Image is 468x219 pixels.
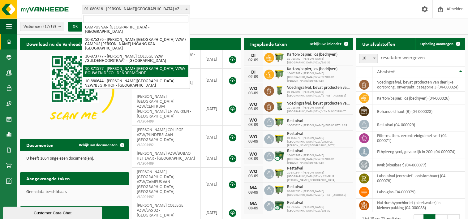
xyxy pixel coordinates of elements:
span: 10-535825 - [PERSON_NAME]/BUBAO HET LAAR [287,124,347,127]
span: 10-662767 - [PERSON_NAME][GEOGRAPHIC_DATA] VZW/CENTRUM [PERSON_NAME] EN WERKEN [287,72,350,83]
span: 10 [359,54,378,63]
div: 03-09 [247,140,260,144]
span: [PERSON_NAME] COLLEGE VZW/PIJNDERSLAAN - [GEOGRAPHIC_DATA] [137,128,183,142]
span: 01-080618 - OSCAR ROMERO COLLEGE VZW - DENDERMONDE [82,5,190,14]
div: 02-09 [247,58,260,62]
img: WB-1100-CU [274,200,285,211]
div: DI [247,70,260,75]
td: ethyleenglycol, gevaarlijk in 200l (04-000074) [372,145,465,158]
h2: Uw afvalstoffen [356,38,401,50]
span: 10-723765 - [PERSON_NAME][GEOGRAPHIC_DATA] VZW/VAN DUYSESTRAAT [287,106,350,114]
img: WB-1100-HPE-GN-50 [274,117,285,127]
h2: Aangevraagde taken [20,172,76,184]
td: labo-glas (04-000079) [372,185,465,199]
div: MA [247,201,260,206]
span: 02-012593 - [PERSON_NAME][GEOGRAPHIC_DATA] VZW/[STREET_ADDRESS] [287,190,350,197]
div: 02-09 [247,75,260,79]
iframe: chat widget [3,205,103,219]
td: [DATE] [201,69,223,92]
span: VLA904499 [137,119,196,124]
span: Voedingsafval, bevat producten van dierlijke oorsprong, onverpakt, categorie 3 [287,101,350,106]
div: 03-09 [247,174,260,178]
li: 10-873777 - [PERSON_NAME] COLLEGE VZW /GULDENHOOFSTRAAT - [GEOGRAPHIC_DATA] [83,53,188,65]
li: 10-871577 - [PERSON_NAME][GEOGRAPHIC_DATA] VZW/ BOUW EN DECO - DENDERMONDE [83,65,188,77]
div: 08-09 [247,206,260,211]
span: Restafval [287,131,350,136]
td: [DATE] [201,50,223,69]
p: Geen data beschikbaar. [26,190,123,194]
h2: Download nu de Vanheede+ app! [20,38,103,50]
td: [DATE] [201,149,223,168]
span: Restafval [287,200,350,205]
button: Vestigingen(17/18) [20,22,64,31]
td: filtermatten, verontreinigd met verf (04-000071) [372,131,465,145]
span: Voedingsafval, bevat producten van dierlijke oorsprong, onverpakt, categorie 3 [287,85,350,90]
div: WO [247,135,260,140]
p: U heeft 1054 ongelezen document(en). [26,157,123,161]
h2: Documenten [20,139,60,151]
span: Restafval [287,185,350,190]
div: 03-09 [247,107,260,111]
span: [PERSON_NAME] VZW/BUBAO HET LAAR - [GEOGRAPHIC_DATA] [137,151,195,161]
span: Restafval [287,119,347,124]
span: 10-723762 - [PERSON_NAME][GEOGRAPHIC_DATA] VZW/SAS 32 [287,205,350,213]
td: kwik (vloeibaar) (04-000077) [372,158,465,172]
div: MA [247,186,260,191]
a: Bekijk uw documenten [74,139,128,151]
label: resultaten weergeven [381,55,425,60]
span: 01-066078 - [PERSON_NAME][GEOGRAPHIC_DATA] VZW/CAMPUS [PERSON_NAME][GEOGRAPHIC_DATA] [287,136,350,148]
div: WO [247,118,260,123]
span: [PERSON_NAME][GEOGRAPHIC_DATA] VZW/CAMPUS VAN [GEOGRAPHIC_DATA] - [GEOGRAPHIC_DATA] [137,170,177,194]
span: Vestigingen [24,22,56,31]
span: 10 [359,54,377,63]
span: [PERSON_NAME][GEOGRAPHIC_DATA] VZW/CENTRUM [PERSON_NAME] EN WERKEN - [GEOGRAPHIC_DATA] [137,94,191,119]
span: Restafval [287,166,350,171]
div: 03-09 [247,157,260,161]
div: WO [247,152,260,157]
span: VLA904497 [137,195,196,200]
span: Afvalstof [377,70,395,75]
span: 10-662767 - [PERSON_NAME][GEOGRAPHIC_DATA] VZW/CENTRUM [PERSON_NAME] EN WERKEN [287,154,350,165]
td: natriumhypochloriet (bleekwater) in kleinverpakking (04-000088) [372,199,465,212]
img: WB-1100-HPE-GN-50 [274,52,285,62]
div: 03-09 [247,91,260,96]
td: behandeld hout (B) (04-000028) [372,105,465,118]
span: Ophaling aanvragen [420,42,453,46]
div: 08-09 [247,191,260,195]
td: karton/papier, los (bedrijven) (04-000026) [372,92,465,105]
div: WO [247,169,260,174]
span: [PERSON_NAME] COLLEGE VZW/SAS 32 - [GEOGRAPHIC_DATA] [137,203,183,218]
count: (17/18) [43,24,56,28]
span: Karton/papier, los (bedrijven) [287,67,350,72]
a: Bekijk uw kalender [305,38,352,50]
img: WB-1100-HPE-GN-50 [274,69,285,79]
td: voedingsafval, bevat producten van dierlijke oorsprong, onverpakt, categorie 3 (04-000024) [372,78,465,92]
td: restafval (04-000029) [372,118,465,131]
span: Restafval [287,149,350,154]
button: OK [68,22,82,32]
img: WB-0140-HPE-GN-50 [274,85,285,96]
td: [DATE] [201,168,223,201]
a: Ophaling aanvragen [415,38,464,50]
img: WB-1100-CU [274,151,285,161]
h2: Ingeplande taken [244,38,293,50]
span: Karton/papier, los (bedrijven) [287,52,350,57]
li: 10-880644 - [PERSON_NAME][GEOGRAPHIC_DATA] VZW/BEGIJNHOF - [GEOGRAPHIC_DATA] [83,77,188,90]
span: 02-012593 - [PERSON_NAME][GEOGRAPHIC_DATA] VZW/[STREET_ADDRESS] [287,90,350,98]
span: VLA904489 [137,161,196,166]
span: 10-871544 - [PERSON_NAME][GEOGRAPHIC_DATA] VZW / CAMPUS [PERSON_NAME][GEOGRAPHIC_DATA] [287,171,350,182]
img: Download de VHEPlus App [20,50,129,132]
div: 03-09 [247,123,260,127]
td: [DATE] [201,92,223,126]
li: 10-871544 - [PERSON_NAME][GEOGRAPHIC_DATA] VZW / CAMPUS VAN [GEOGRAPHIC_DATA] - [GEOGRAPHIC_DATA] [83,19,188,36]
span: Bekijk uw kalender [310,42,341,46]
td: labo-afval (corrosief - ontvlambaar) (04-000078) [372,172,465,185]
span: VLA904492 [137,143,196,148]
img: WB-0140-HPE-GN-50 [274,101,285,111]
img: WB-1100-HPE-GN-50 [274,168,285,178]
span: 10-723762 - [PERSON_NAME][GEOGRAPHIC_DATA] VZW/SAS 32 [287,57,350,65]
li: 10-875276 - [PERSON_NAME][GEOGRAPHIC_DATA] VZW / CAMPUS [PERSON_NAME] INGANG KGA - [GEOGRAPHIC_DATA] [83,36,188,53]
td: [DATE] [201,126,223,149]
